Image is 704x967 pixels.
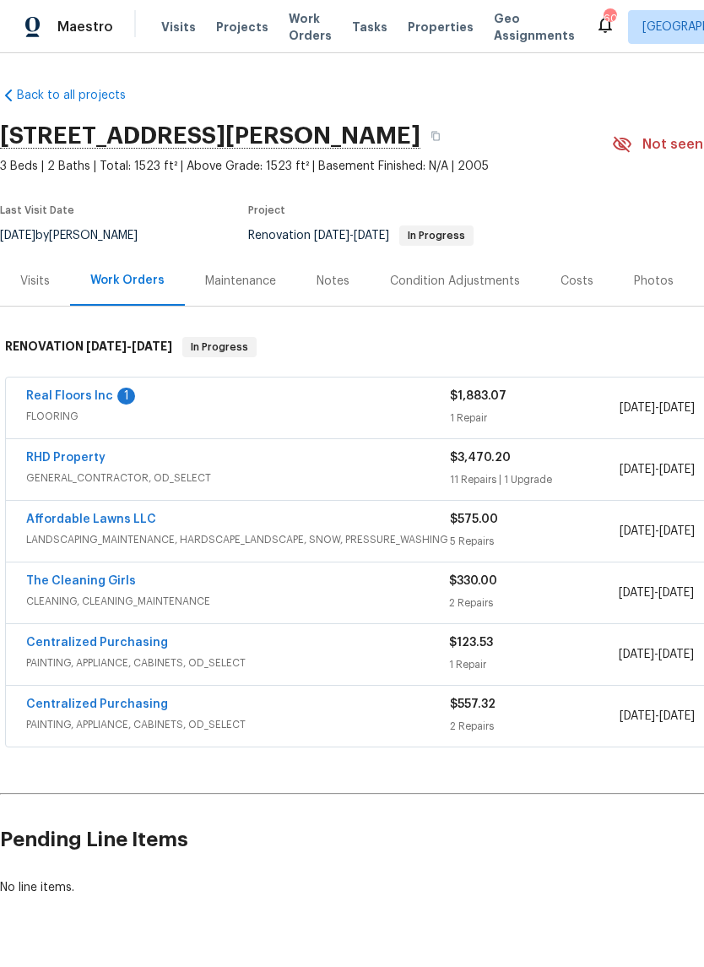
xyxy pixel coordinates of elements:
[619,584,694,601] span: -
[658,587,694,599] span: [DATE]
[390,273,520,290] div: Condition Adjustments
[450,410,620,426] div: 1 Repair
[560,273,593,290] div: Costs
[450,390,506,402] span: $1,883.07
[449,595,618,611] div: 2 Repairs
[161,19,196,35] span: Visits
[420,121,451,151] button: Copy Address
[26,698,168,710] a: Centralized Purchasing
[619,587,654,599] span: [DATE]
[449,656,618,673] div: 1 Repair
[132,340,172,352] span: [DATE]
[205,273,276,290] div: Maintenance
[26,637,168,649] a: Centralized Purchasing
[248,205,285,215] span: Project
[450,718,620,735] div: 2 Repairs
[184,339,255,356] span: In Progress
[659,464,695,475] span: [DATE]
[26,531,450,548] span: LANDSCAPING_MAINTENANCE, HARDSCAPE_LANDSCAPE, SNOW, PRESSURE_WASHING
[289,10,332,44] span: Work Orders
[26,655,449,671] span: PAINTING, APPLIANCE, CABINETS, OD_SELECT
[26,513,156,525] a: Affordable Lawns LLC
[634,273,674,290] div: Photos
[86,340,127,352] span: [DATE]
[659,710,695,722] span: [DATE]
[659,402,695,414] span: [DATE]
[117,388,135,405] div: 1
[216,19,268,35] span: Projects
[619,646,694,663] span: -
[620,399,695,416] span: -
[20,273,50,290] div: Visits
[450,452,511,464] span: $3,470.20
[354,230,389,242] span: [DATE]
[26,575,136,587] a: The Cleaning Girls
[26,408,450,425] span: FLOORING
[26,452,106,464] a: RHD Property
[90,272,165,289] div: Work Orders
[408,19,474,35] span: Properties
[620,464,655,475] span: [DATE]
[450,698,496,710] span: $557.32
[450,513,498,525] span: $575.00
[450,471,620,488] div: 11 Repairs | 1 Upgrade
[659,525,695,537] span: [DATE]
[620,708,695,725] span: -
[314,230,389,242] span: -
[620,402,655,414] span: [DATE]
[450,533,620,550] div: 5 Repairs
[604,10,615,27] div: 60
[26,390,113,402] a: Real Floors Inc
[352,21,387,33] span: Tasks
[619,649,654,660] span: [DATE]
[620,523,695,540] span: -
[26,593,449,610] span: CLEANING, CLEANING_MAINTENANCE
[314,230,349,242] span: [DATE]
[620,461,695,478] span: -
[620,710,655,722] span: [DATE]
[57,19,113,35] span: Maestro
[86,340,172,352] span: -
[5,337,172,357] h6: RENOVATION
[449,575,497,587] span: $330.00
[494,10,575,44] span: Geo Assignments
[26,716,450,733] span: PAINTING, APPLIANCE, CABINETS, OD_SELECT
[317,273,349,290] div: Notes
[26,470,450,486] span: GENERAL_CONTRACTOR, OD_SELECT
[658,649,694,660] span: [DATE]
[248,230,474,242] span: Renovation
[449,637,493,649] span: $123.53
[620,525,655,537] span: [DATE]
[401,231,472,241] span: In Progress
